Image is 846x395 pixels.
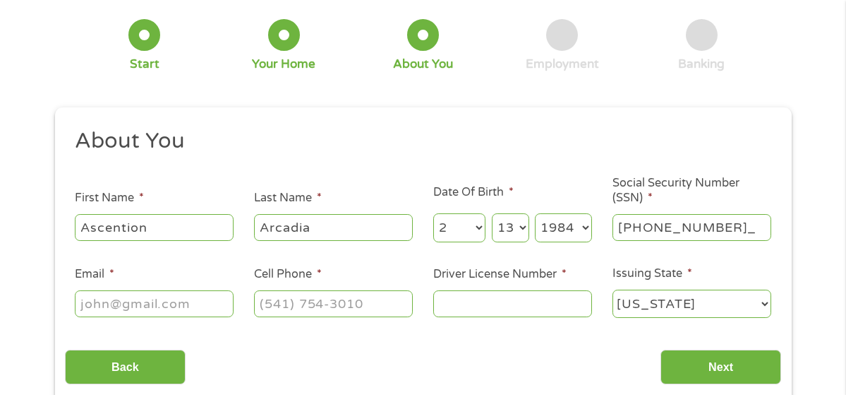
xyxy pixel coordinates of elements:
[433,185,514,200] label: Date Of Birth
[612,266,692,281] label: Issuing State
[433,267,567,282] label: Driver License Number
[75,214,234,241] input: John
[660,350,781,384] input: Next
[678,57,725,72] div: Banking
[393,57,453,72] div: About You
[526,57,599,72] div: Employment
[65,350,186,384] input: Back
[130,57,159,72] div: Start
[75,127,761,155] h2: About You
[75,290,234,317] input: john@gmail.com
[254,267,322,282] label: Cell Phone
[254,290,413,317] input: (541) 754-3010
[252,57,315,72] div: Your Home
[75,191,144,206] label: First Name
[254,214,413,241] input: Smith
[254,191,322,206] label: Last Name
[75,267,114,282] label: Email
[612,214,771,241] input: 078-05-1120
[612,176,771,206] label: Social Security Number (SSN)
